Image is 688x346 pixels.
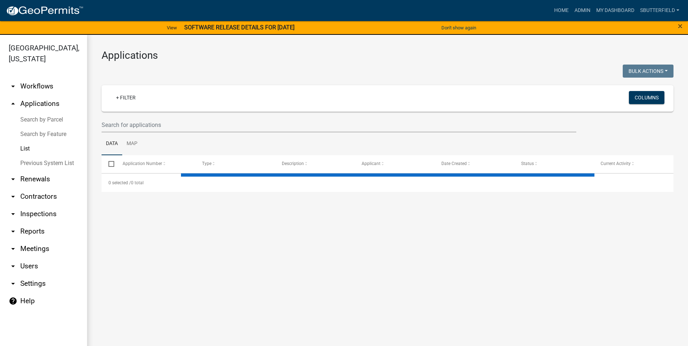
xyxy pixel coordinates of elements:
[9,297,17,305] i: help
[9,210,17,218] i: arrow_drop_down
[102,132,122,156] a: Data
[623,65,673,78] button: Bulk Actions
[110,91,141,104] a: + Filter
[102,174,673,192] div: 0 total
[629,91,664,104] button: Columns
[434,155,514,173] datatable-header-cell: Date Created
[122,132,142,156] a: Map
[521,161,534,166] span: Status
[593,4,637,17] a: My Dashboard
[9,175,17,184] i: arrow_drop_down
[202,161,211,166] span: Type
[551,4,572,17] a: Home
[9,279,17,288] i: arrow_drop_down
[601,161,631,166] span: Current Activity
[9,244,17,253] i: arrow_drop_down
[637,4,682,17] a: Sbutterfield
[678,22,683,30] button: Close
[115,155,195,173] datatable-header-cell: Application Number
[102,118,576,132] input: Search for applications
[195,155,275,173] datatable-header-cell: Type
[123,161,162,166] span: Application Number
[108,180,131,185] span: 0 selected /
[355,155,434,173] datatable-header-cell: Applicant
[441,161,467,166] span: Date Created
[362,161,380,166] span: Applicant
[164,22,180,34] a: View
[282,161,304,166] span: Description
[102,49,673,62] h3: Applications
[9,192,17,201] i: arrow_drop_down
[594,155,673,173] datatable-header-cell: Current Activity
[572,4,593,17] a: Admin
[9,262,17,271] i: arrow_drop_down
[184,24,294,31] strong: SOFTWARE RELEASE DETAILS FOR [DATE]
[438,22,479,34] button: Don't show again
[514,155,594,173] datatable-header-cell: Status
[9,99,17,108] i: arrow_drop_up
[102,155,115,173] datatable-header-cell: Select
[9,82,17,91] i: arrow_drop_down
[678,21,683,31] span: ×
[275,155,355,173] datatable-header-cell: Description
[9,227,17,236] i: arrow_drop_down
